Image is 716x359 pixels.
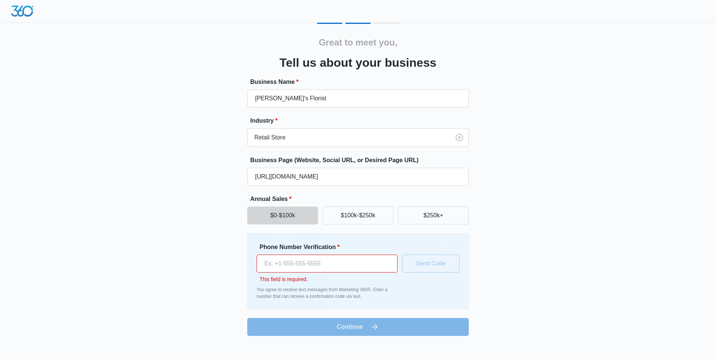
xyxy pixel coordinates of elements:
[398,207,469,224] button: $250k+
[247,168,469,186] input: e.g. janesplumbing.com
[280,54,437,72] h3: Tell us about your business
[260,243,401,252] label: Phone Number Verification
[247,207,318,224] button: $0-$100k
[257,286,398,300] p: You agree to receive text messages from Marketing 360®. Enter a number that can receive a confirm...
[323,207,393,224] button: $100k-$250k
[247,89,469,107] input: e.g. Jane's Plumbing
[453,132,465,144] button: Clear
[250,156,472,165] label: Business Page (Website, Social URL, or Desired Page URL)
[319,36,398,49] h2: Great to meet you,
[250,195,472,204] label: Annual Sales
[257,255,398,273] input: Ex. +1-555-555-5555
[250,116,472,125] label: Industry
[250,78,472,86] label: Business Name
[260,275,398,283] p: This field is required.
